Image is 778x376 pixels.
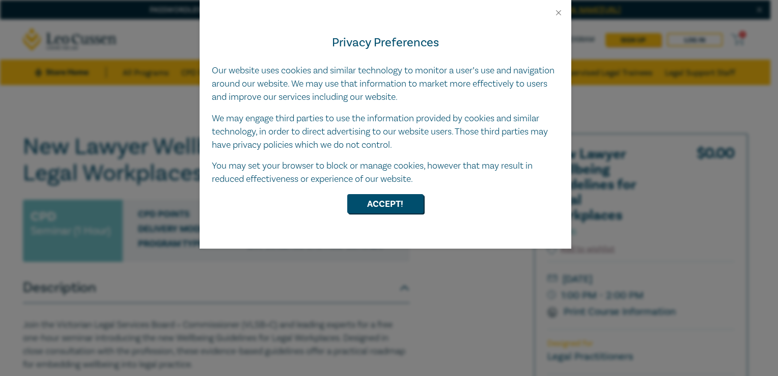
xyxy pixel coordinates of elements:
[212,64,559,104] p: Our website uses cookies and similar technology to monitor a user’s use and navigation around our...
[347,194,424,213] button: Accept!
[212,159,559,186] p: You may set your browser to block or manage cookies, however that may result in reduced effective...
[554,8,563,17] button: Close
[212,112,559,152] p: We may engage third parties to use the information provided by cookies and similar technology, in...
[212,34,559,52] h4: Privacy Preferences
